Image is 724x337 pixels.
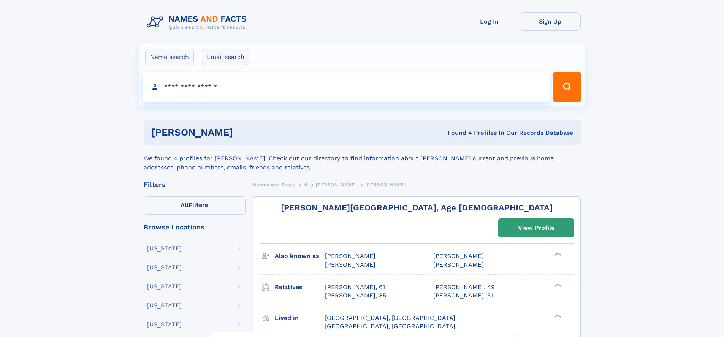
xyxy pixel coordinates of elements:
h3: Lived in [275,312,325,324]
div: Filters [144,181,246,188]
a: Names and Facts [253,180,295,189]
label: Filters [144,196,246,215]
a: Log In [459,12,520,31]
a: [PERSON_NAME] [316,180,356,189]
div: ❯ [553,283,562,288]
a: Sign Up [520,12,581,31]
h3: Also known as [275,250,325,263]
a: [PERSON_NAME], 49 [433,283,495,291]
span: [GEOGRAPHIC_DATA], [GEOGRAPHIC_DATA] [325,323,455,330]
span: M [303,182,307,187]
a: View Profile [499,219,574,237]
label: Email search [202,49,249,65]
span: [GEOGRAPHIC_DATA], [GEOGRAPHIC_DATA] [325,314,455,321]
span: [PERSON_NAME] [365,182,406,187]
div: ❯ [553,252,562,257]
a: [PERSON_NAME], 85 [325,291,386,300]
a: [PERSON_NAME][GEOGRAPHIC_DATA], Age [DEMOGRAPHIC_DATA] [281,203,553,212]
span: [PERSON_NAME] [316,182,356,187]
span: [PERSON_NAME] [325,252,375,259]
span: [PERSON_NAME] [433,261,484,268]
div: [US_STATE] [147,302,182,309]
div: View Profile [518,219,554,237]
div: We found 4 profiles for [PERSON_NAME]. Check out our directory to find information about [PERSON_... [144,145,581,172]
img: Logo Names and Facts [144,12,253,33]
div: ❯ [553,313,562,318]
div: [US_STATE] [147,283,182,290]
input: search input [143,72,550,102]
h1: [PERSON_NAME] [151,128,341,137]
div: [US_STATE] [147,264,182,271]
div: [US_STATE] [147,321,182,328]
span: [PERSON_NAME] [433,252,484,259]
h3: Relatives [275,281,325,294]
div: Found 4 Profiles In Our Records Database [340,129,573,137]
span: [PERSON_NAME] [325,261,375,268]
button: Search Button [553,72,581,102]
span: All [181,201,189,209]
a: [PERSON_NAME], 51 [433,291,493,300]
div: Browse Locations [144,224,246,231]
a: [PERSON_NAME], 61 [325,283,385,291]
div: [US_STATE] [147,245,182,252]
a: M [303,180,307,189]
label: Name search [145,49,194,65]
